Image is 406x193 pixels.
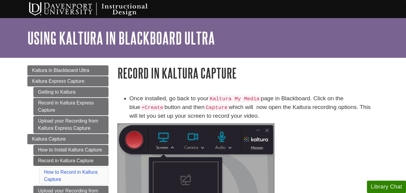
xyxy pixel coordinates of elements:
[27,134,108,144] a: Kaltura Capture
[33,145,108,155] a: How to Install Kaltura Capture
[27,65,108,76] a: Kaltura in Blackboard Ultra
[44,170,98,182] a: How to Record in Kaltura Capture
[140,104,165,111] code: +Create
[205,104,229,111] code: Capture
[32,68,89,73] span: Kaltura in Blackboard Ultra
[209,95,261,102] code: Kaltura My Media
[33,98,108,115] a: Record in Kaltura Express Capture
[33,116,108,133] a: Upload your Recording from Kaltura Express Capture
[130,94,379,120] li: Once installed, go back to your page in Blackboard. Click on the blue button and then which will ...
[367,181,406,193] button: Library Chat
[33,156,108,166] a: Record in Kaltura Capture
[33,87,108,97] a: Getting to Kaltura
[32,79,84,84] span: Kaltura Express Capture
[27,29,215,47] a: Using Kaltura in Blackboard Ultra
[24,2,169,17] img: Davenport University Instructional Design
[32,136,66,142] span: Kaltura Capture
[118,65,379,81] h1: Record in Kaltura Capture
[27,76,108,86] a: Kaltura Express Capture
